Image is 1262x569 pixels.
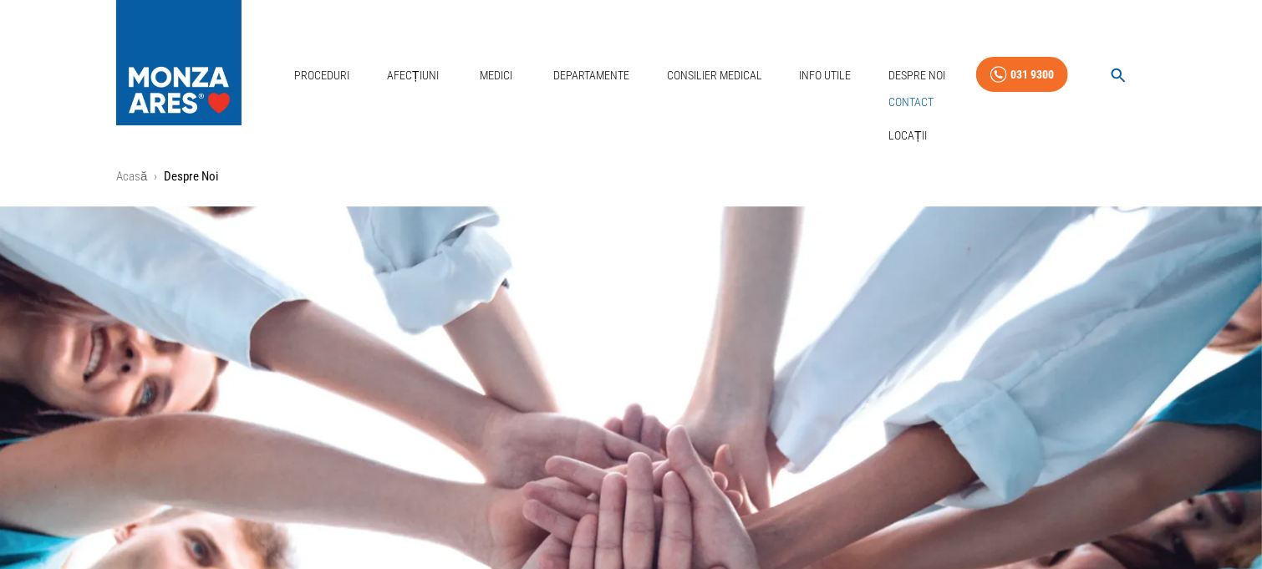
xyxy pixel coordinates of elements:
[976,57,1068,93] a: 031 9300
[882,58,952,93] a: Despre Noi
[116,167,1146,186] nav: breadcrumb
[288,58,356,93] a: Proceduri
[882,119,940,153] div: Locații
[885,122,930,150] a: Locații
[1010,64,1054,85] div: 031 9300
[154,167,157,186] li: ›
[164,167,218,186] p: Despre Noi
[469,58,522,93] a: Medici
[882,85,940,153] nav: secondary mailbox folders
[660,58,769,93] a: Consilier Medical
[882,85,940,119] div: Contact
[116,169,147,184] a: Acasă
[793,58,858,93] a: Info Utile
[547,58,636,93] a: Departamente
[885,89,937,116] a: Contact
[380,58,445,93] a: Afecțiuni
